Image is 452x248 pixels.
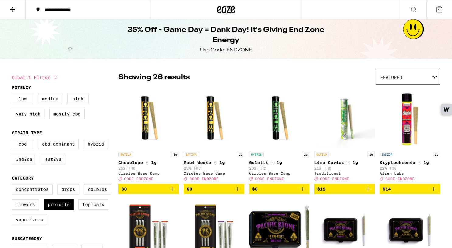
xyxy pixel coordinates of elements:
[249,160,310,165] p: Gelatti - 1g
[184,88,244,184] a: Open page for Maui Wowie - 1g from Circles Base Camp
[118,171,179,175] div: Circles Base Camp
[380,171,440,175] div: Alien Labs
[184,152,198,157] p: SATIVA
[57,184,79,195] label: Drops
[380,166,440,170] p: 22% THC
[12,94,33,104] label: Low
[12,184,53,195] label: Concentrates
[118,88,179,184] a: Open page for Chocolope - 1g from Circles Base Camp
[249,184,310,194] button: Add to bag
[12,215,47,225] label: Vaporizers
[41,154,65,164] label: Sativa
[184,184,244,194] button: Add to bag
[314,171,375,175] div: Traditional
[118,88,179,149] img: Circles Base Camp - Chocolope - 1g
[380,88,440,149] img: Alien Labs - Kryptochronic - 1g
[249,171,310,175] div: Circles Base Camp
[38,139,79,149] label: CBD Dominant
[84,184,111,195] label: Edibles
[252,187,258,191] span: $8
[380,160,440,165] p: Kryptochronic - 1g
[314,88,375,149] img: Traditional - Lime Caviar - 1g
[380,152,394,157] p: INDICA
[367,152,375,157] p: 1g
[118,72,190,83] p: Showing 26 results
[317,187,325,191] span: $12
[67,94,89,104] label: High
[314,152,329,157] p: SATIVA
[314,160,375,165] p: Lime Caviar - 1g
[12,154,36,164] label: Indica
[184,171,244,175] div: Circles Base Camp
[314,166,375,170] p: 21% THC
[249,152,264,157] p: HYBRID
[124,177,153,181] span: CODE ENDZONE
[44,199,74,210] label: Prerolls
[385,177,415,181] span: CODE ENDZONE
[383,187,391,191] span: $14
[118,160,179,165] p: Chocolope - 1g
[12,236,42,241] legend: Subcategory
[380,75,402,80] span: Featured
[12,70,59,85] button: Clear 1 filter
[314,184,375,194] button: Add to bag
[255,177,284,181] span: CODE ENDZONE
[249,88,310,184] a: Open page for Gelatti - 1g from Circles Base Camp
[184,88,244,149] img: Circles Base Camp - Maui Wowie - 1g
[118,166,179,170] p: 26% THC
[189,177,219,181] span: CODE ENDZONE
[302,152,309,157] p: 1g
[172,152,179,157] p: 1g
[38,94,62,104] label: Medium
[49,109,85,119] label: Mostly CBD
[200,47,252,53] div: Use Code: ENDZONE
[380,88,440,184] a: Open page for Kryptochronic - 1g from Alien Labs
[118,184,179,194] button: Add to bag
[12,199,39,210] label: Flowers
[12,109,44,119] label: Very High
[237,152,244,157] p: 1g
[184,160,244,165] p: Maui Wowie - 1g
[12,139,33,149] label: CBD
[249,166,310,170] p: 26% THC
[187,187,192,191] span: $8
[249,88,310,149] img: Circles Base Camp - Gelatti - 1g
[121,187,127,191] span: $8
[184,166,244,170] p: 25% THC
[433,152,440,157] p: 1g
[320,177,349,181] span: CODE ENDZONE
[12,130,42,135] legend: Strain Type
[78,199,108,210] label: Topicals
[380,184,440,194] button: Add to bag
[118,152,133,157] p: SATIVA
[314,88,375,184] a: Open page for Lime Caviar - 1g from Traditional
[12,176,34,181] legend: Category
[84,139,108,149] label: Hybrid
[115,25,337,46] h1: 35% Off - Game Day = Dank Day! It's Giving End Zone Energy
[12,85,31,90] legend: Potency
